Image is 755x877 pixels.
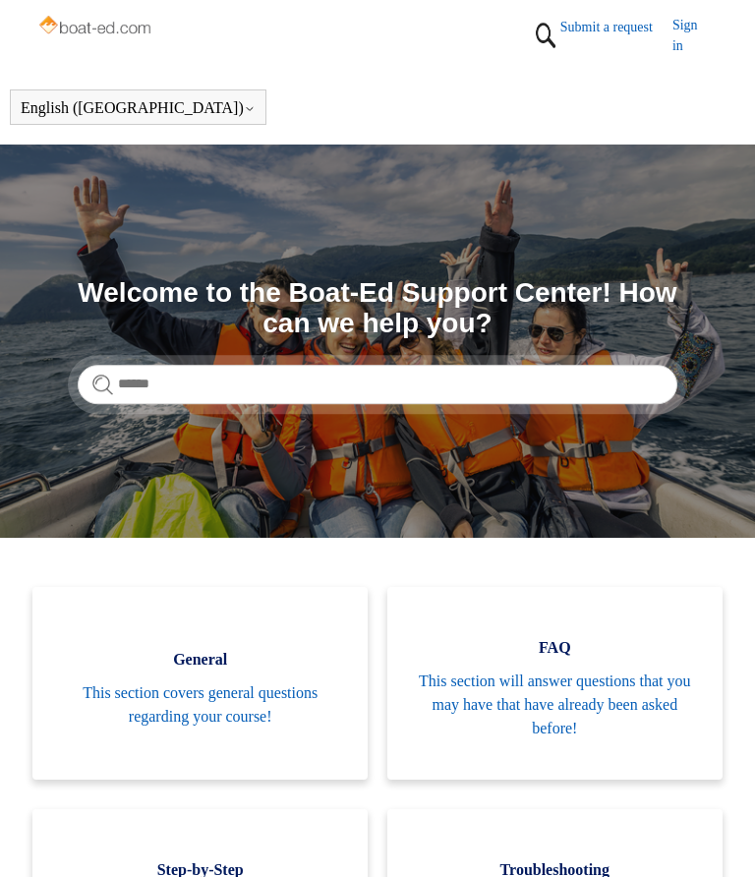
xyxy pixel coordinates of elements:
img: Boat-Ed Help Center home page [37,12,155,41]
a: FAQ This section will answer questions that you may have that have already been asked before! [387,587,723,780]
img: 01HZPCYTXV3JW8MJV9VD7EMK0H [531,15,560,56]
h1: Welcome to the Boat-Ed Support Center! How can we help you? [78,278,677,339]
span: FAQ [417,636,693,660]
span: This section covers general questions regarding your course! [62,681,338,729]
a: Submit a request [560,17,672,37]
a: General This section covers general questions regarding your course! [32,587,368,780]
input: Search [78,365,677,404]
a: Sign in [672,15,718,56]
span: This section will answer questions that you may have that have already been asked before! [417,670,693,740]
span: General [62,648,338,672]
button: English ([GEOGRAPHIC_DATA]) [21,99,256,117]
